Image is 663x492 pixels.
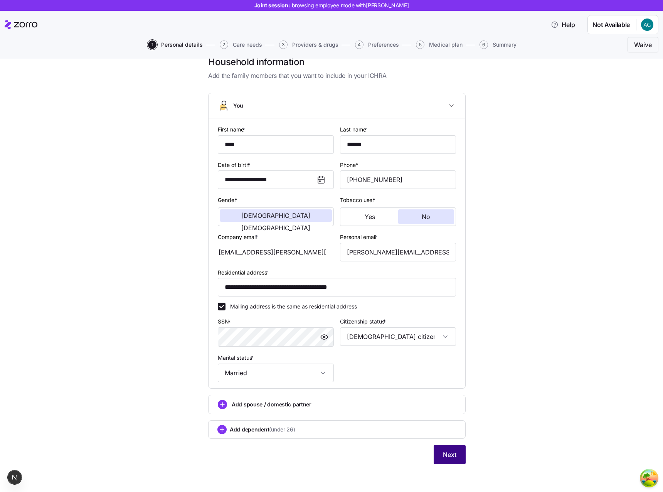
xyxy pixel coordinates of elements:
label: Phone* [340,161,358,169]
label: Last name [340,125,369,134]
img: 2ab7910e91f4c3a9f7945c00d5825bde [641,19,653,31]
span: 3 [279,40,288,49]
span: Help [551,20,575,29]
div: You [209,118,465,388]
span: 4 [355,40,363,49]
span: Summary [493,42,517,47]
span: 5 [416,40,424,49]
span: Not Available [592,20,630,30]
button: 5Medical plan [416,40,463,49]
label: Marital status [218,354,255,362]
span: [DEMOGRAPHIC_DATA] [241,225,310,231]
button: You [209,93,465,118]
input: Email [340,243,456,261]
button: 2Care needs [220,40,262,49]
button: 6Summary [480,40,517,49]
span: Add the family members that you want to include in your ICHRA [208,71,466,81]
span: browsing employee mode with [PERSON_NAME] [292,2,409,9]
span: Preferences [368,42,399,47]
button: 3Providers & drugs [279,40,338,49]
span: Add dependent [230,426,295,433]
span: Care needs [233,42,262,47]
span: Personal details [161,42,203,47]
span: Add spouse / domestic partner [232,401,311,408]
span: 2 [220,40,228,49]
span: No [422,214,430,220]
button: 4Preferences [355,40,399,49]
a: 1Personal details [146,40,203,49]
h1: Household information [208,56,466,68]
label: Personal email [340,233,379,241]
span: Medical plan [429,42,463,47]
label: Mailing address is the same as residential address [225,303,357,310]
label: Tobacco user [340,196,377,204]
label: Residential address [218,268,270,277]
span: You [233,102,243,110]
button: Next [434,445,466,464]
span: (under 26) [269,426,295,433]
button: Waive [628,37,658,52]
span: 1 [148,40,156,49]
svg: add icon [217,425,227,434]
label: Company email [218,233,259,241]
label: Date of birth [218,161,252,169]
label: First name [218,125,247,134]
label: Citizenship status [340,317,387,326]
span: Joint session: [254,2,409,9]
span: Providers & drugs [292,42,338,47]
button: Help [545,17,581,32]
span: Waive [634,40,652,49]
span: Next [443,450,456,459]
button: 1Personal details [148,40,203,49]
span: Yes [365,214,375,220]
span: 6 [480,40,488,49]
label: SSN [218,317,232,326]
input: Phone [340,170,456,189]
label: Gender [218,196,239,204]
svg: add icon [218,400,227,409]
input: Select marital status [218,364,334,382]
button: Open Tanstack query devtools [641,470,657,486]
input: Select citizenship status [340,327,456,346]
span: [DEMOGRAPHIC_DATA] [241,212,310,219]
